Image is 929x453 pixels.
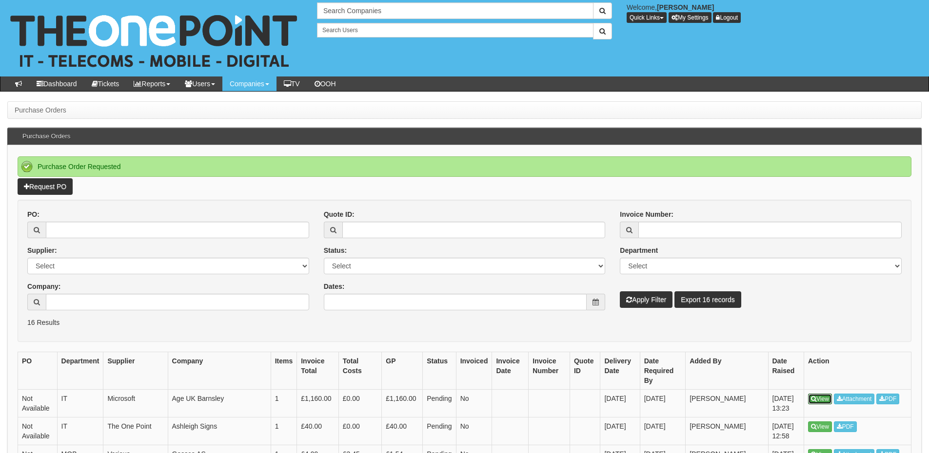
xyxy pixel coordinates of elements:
[18,178,73,195] a: Request PO
[178,76,222,91] a: Users
[307,76,343,91] a: OOH
[834,394,875,404] a: Attachment
[277,76,307,91] a: TV
[382,417,423,445] td: £40.00
[338,417,382,445] td: £0.00
[640,417,686,445] td: [DATE]
[317,23,593,38] input: Search Users
[27,318,902,327] p: 16 Results
[57,389,103,417] td: IT
[674,291,741,308] a: Export 16 records
[29,76,84,91] a: Dashboard
[808,394,832,404] a: View
[271,389,297,417] td: 1
[338,352,382,389] th: Total Costs
[600,389,640,417] td: [DATE]
[600,352,640,389] th: Delivery Date
[27,245,57,255] label: Supplier:
[18,128,75,145] h3: Purchase Orders
[297,352,339,389] th: Invoice Total
[686,417,768,445] td: [PERSON_NAME]
[620,245,658,255] label: Department
[271,417,297,445] td: 1
[456,417,492,445] td: No
[686,352,768,389] th: Added By
[529,352,570,389] th: Invoice Number
[317,2,593,19] input: Search Companies
[382,352,423,389] th: GP
[271,352,297,389] th: Items
[168,417,271,445] td: Ashleigh Signs
[423,352,456,389] th: Status
[18,156,911,177] div: Purchase Order Requested
[84,76,127,91] a: Tickets
[18,389,58,417] td: Not Available
[876,394,899,404] a: PDF
[168,352,271,389] th: Company
[834,421,857,432] a: PDF
[492,352,529,389] th: Invoice Date
[808,421,832,432] a: View
[324,282,345,291] label: Dates:
[297,417,339,445] td: £40.00
[768,352,804,389] th: Date Raised
[619,2,929,23] div: Welcome,
[686,389,768,417] td: [PERSON_NAME]
[456,352,492,389] th: Invoiced
[57,352,103,389] th: Department
[57,417,103,445] td: IT
[297,389,339,417] td: £1,160.00
[768,389,804,417] td: [DATE] 13:23
[620,291,672,308] button: Apply Filter
[103,417,168,445] td: The One Point
[423,417,456,445] td: Pending
[18,417,58,445] td: Not Available
[423,389,456,417] td: Pending
[168,389,271,417] td: Age UK Barnsley
[640,352,686,389] th: Date Required By
[600,417,640,445] td: [DATE]
[103,352,168,389] th: Supplier
[570,352,600,389] th: Quote ID
[338,389,382,417] td: £0.00
[627,12,667,23] button: Quick Links
[804,352,911,389] th: Action
[768,417,804,445] td: [DATE] 12:58
[669,12,712,23] a: My Settings
[382,389,423,417] td: £1,160.00
[126,76,178,91] a: Reports
[27,209,40,219] label: PO:
[27,282,60,291] label: Company:
[640,389,686,417] td: [DATE]
[324,245,347,255] label: Status:
[222,76,277,91] a: Companies
[15,105,66,115] li: Purchase Orders
[18,352,58,389] th: PO
[713,12,741,23] a: Logout
[657,3,714,11] b: [PERSON_NAME]
[456,389,492,417] td: No
[620,209,673,219] label: Invoice Number:
[324,209,355,219] label: Quote ID:
[103,389,168,417] td: Microsoft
